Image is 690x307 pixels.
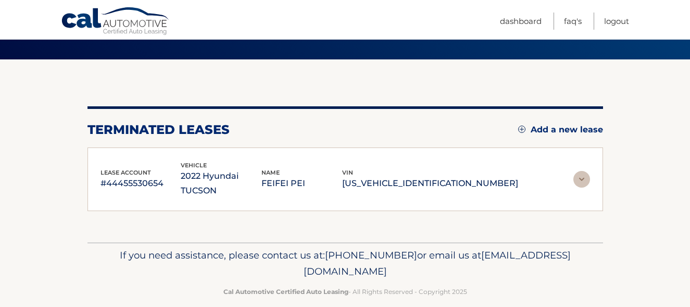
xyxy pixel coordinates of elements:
[181,162,207,169] span: vehicle
[518,125,603,135] a: Add a new lease
[61,7,170,37] a: Cal Automotive
[518,126,525,133] img: add.svg
[223,288,348,296] strong: Cal Automotive Certified Auto Leasing
[261,176,342,191] p: FEIFEI PEI
[342,169,353,176] span: vin
[604,13,629,30] a: Logout
[564,13,582,30] a: FAQ's
[87,122,230,138] h2: terminated leases
[101,169,151,176] span: lease account
[101,176,181,191] p: #44455530654
[261,169,280,176] span: name
[94,286,596,297] p: - All Rights Reserved - Copyright 2025
[94,247,596,280] p: If you need assistance, please contact us at: or email us at
[500,13,542,30] a: Dashboard
[325,249,417,261] span: [PHONE_NUMBER]
[181,169,261,198] p: 2022 Hyundai TUCSON
[573,171,590,188] img: accordion-rest.svg
[342,176,518,191] p: [US_VEHICLE_IDENTIFICATION_NUMBER]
